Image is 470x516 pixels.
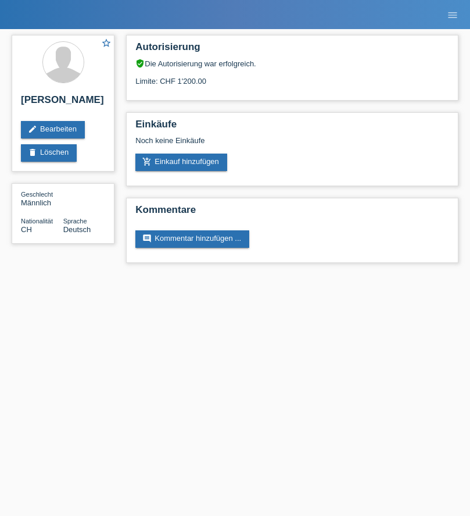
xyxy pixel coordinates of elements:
[135,136,449,154] div: Noch keine Einkäufe
[101,38,112,48] i: star_border
[135,154,227,171] a: add_shopping_cartEinkauf hinzufügen
[135,68,449,86] div: Limite: CHF 1'200.00
[135,59,145,68] i: verified_user
[63,225,91,234] span: Deutsch
[135,119,449,136] h2: Einkäufe
[21,121,85,138] a: editBearbeiten
[21,225,32,234] span: Schweiz
[28,124,37,134] i: edit
[447,9,458,21] i: menu
[21,94,105,112] h2: [PERSON_NAME]
[21,144,77,162] a: deleteLöschen
[142,234,152,243] i: comment
[142,157,152,166] i: add_shopping_cart
[135,204,449,222] h2: Kommentare
[135,230,249,248] a: commentKommentar hinzufügen ...
[441,11,464,18] a: menu
[135,41,449,59] h2: Autorisierung
[135,59,449,68] div: Die Autorisierung war erfolgreich.
[21,218,53,225] span: Nationalität
[28,148,37,157] i: delete
[21,191,53,198] span: Geschlecht
[21,190,63,207] div: Männlich
[101,38,112,50] a: star_border
[63,218,87,225] span: Sprache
